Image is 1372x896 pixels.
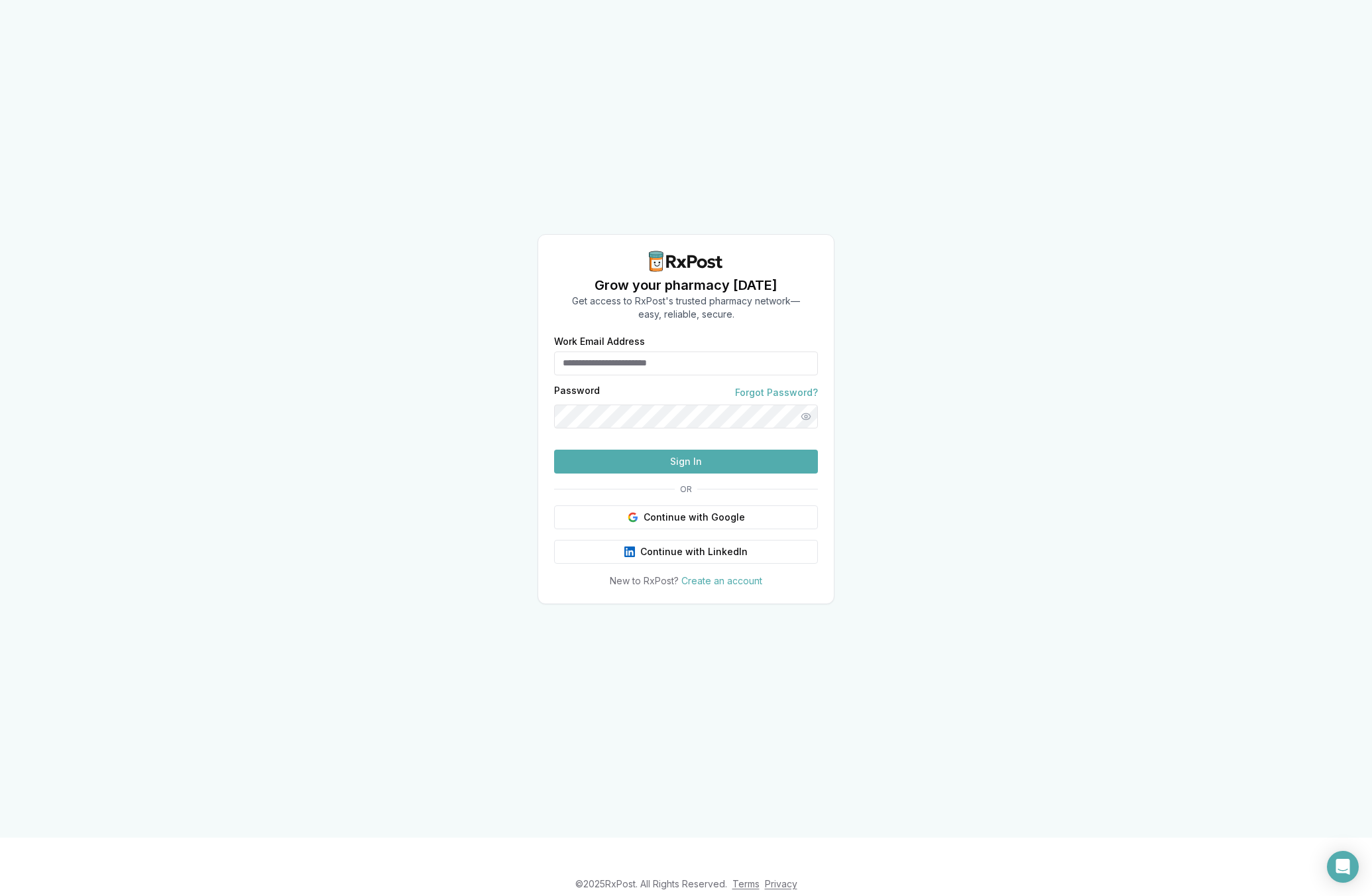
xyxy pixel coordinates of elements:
button: Show password [794,405,818,428]
img: RxPost Logo [644,251,728,272]
a: Create an account [681,575,762,586]
button: Continue with LinkedIn [554,540,818,564]
button: Continue with Google [554,505,818,529]
a: Forgot Password? [735,386,818,399]
h1: Grow your pharmacy [DATE] [572,276,800,294]
label: Password [554,386,600,399]
span: New to RxPost? [610,575,679,586]
a: Terms [732,878,760,889]
img: Google [628,512,638,523]
div: Open Intercom Messenger [1327,851,1359,883]
p: Get access to RxPost's trusted pharmacy network— easy, reliable, secure. [572,294,800,321]
img: LinkedIn [624,546,635,557]
span: OR [675,484,697,495]
a: Privacy [765,878,797,889]
button: Sign In [554,450,818,474]
label: Work Email Address [554,337,818,346]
